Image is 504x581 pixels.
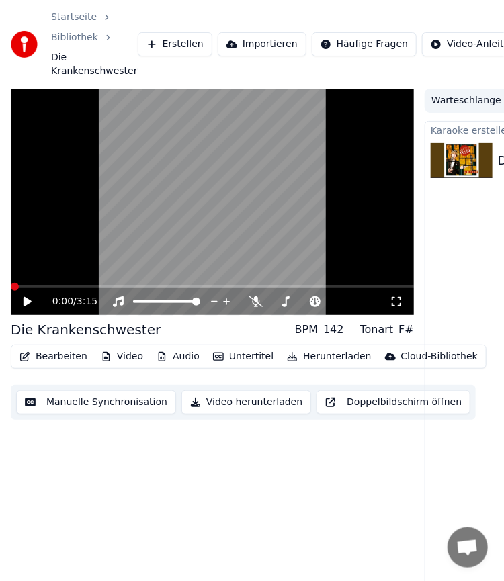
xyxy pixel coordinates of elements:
button: Manuelle Synchronisation [16,390,176,414]
a: Chat öffnen [448,527,488,568]
div: 142 [323,322,344,338]
button: Bearbeiten [14,347,93,366]
div: BPM [295,322,318,338]
button: Doppelbildschirm öffnen [317,390,470,414]
button: Häufige Fragen [312,32,417,56]
div: / [52,295,85,308]
a: Startseite [51,11,97,24]
button: Video [95,347,149,366]
button: Untertitel [208,347,279,366]
img: youka [11,31,38,58]
span: 0:00 [52,295,73,308]
nav: breadcrumb [51,11,138,78]
div: Tonart [360,322,394,338]
div: Die Krankenschwester [11,320,161,339]
div: Cloud-Bibliothek [401,350,478,363]
button: Audio [151,347,205,366]
span: Die Krankenschwester [51,51,138,78]
button: Herunterladen [282,347,376,366]
button: Erstellen [138,32,212,56]
button: Importieren [218,32,306,56]
button: Video herunterladen [181,390,311,414]
div: F# [398,322,414,338]
span: 3:15 [77,295,97,308]
a: Bibliothek [51,31,98,44]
